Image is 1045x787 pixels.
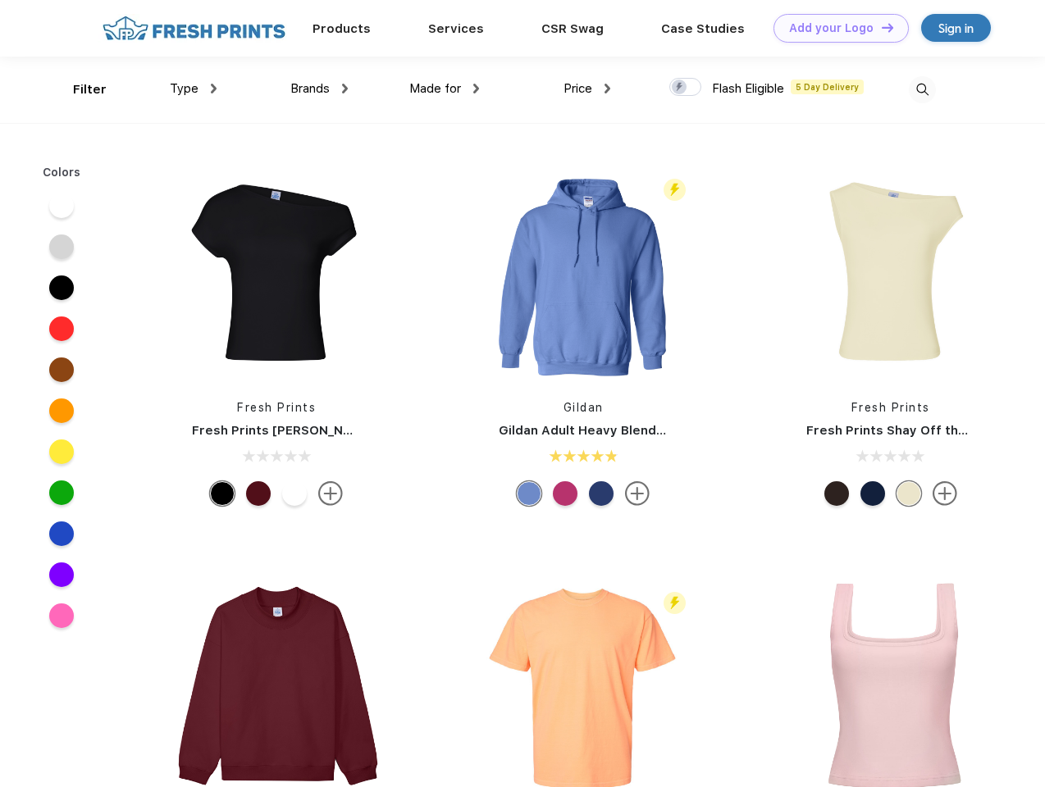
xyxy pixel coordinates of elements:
span: 5 Day Delivery [791,80,864,94]
img: func=resize&h=266 [474,165,692,383]
div: Brown [824,481,849,506]
span: Price [564,81,592,96]
img: desktop_search.svg [909,76,936,103]
a: Sign in [921,14,991,42]
div: Colors [30,164,94,181]
div: Filter [73,80,107,99]
div: Heliconia [553,481,577,506]
span: Flash Eligible [712,81,784,96]
img: dropdown.png [605,84,610,93]
img: more.svg [933,481,957,506]
div: Sign in [938,19,974,38]
a: Gildan [564,401,604,414]
img: func=resize&h=266 [167,165,386,383]
span: Type [170,81,199,96]
img: more.svg [625,481,650,506]
img: func=resize&h=266 [782,165,1000,383]
span: Made for [409,81,461,96]
a: Fresh Prints [PERSON_NAME] Off the Shoulder Top [192,423,511,438]
a: Gildan Adult Heavy Blend 8 Oz. 50/50 Hooded Sweatshirt [499,423,857,438]
img: dropdown.png [211,84,217,93]
div: Burgundy [246,481,271,506]
div: White [282,481,307,506]
img: dropdown.png [473,84,479,93]
img: more.svg [318,481,343,506]
div: Black [210,481,235,506]
a: Fresh Prints [851,401,930,414]
a: CSR Swag [541,21,604,36]
div: Carolina Blue [517,481,541,506]
img: flash_active_toggle.svg [664,179,686,201]
img: DT [882,23,893,32]
a: Services [428,21,484,36]
a: Fresh Prints [237,401,316,414]
div: Hthr Sport Royal [589,481,614,506]
img: dropdown.png [342,84,348,93]
div: Navy [860,481,885,506]
div: Add your Logo [789,21,874,35]
div: Yellow [897,481,921,506]
span: Brands [290,81,330,96]
img: fo%20logo%202.webp [98,14,290,43]
img: flash_active_toggle.svg [664,592,686,614]
a: Products [313,21,371,36]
